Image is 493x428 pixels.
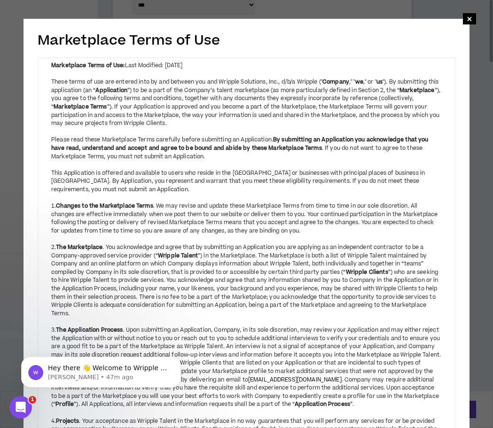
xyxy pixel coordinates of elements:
strong: we [355,78,363,86]
strong: Company [322,78,349,86]
strong: Wripple Clients [346,268,388,276]
strong: The Application Process [56,326,123,334]
span: × [467,13,472,24]
strong: Marketplace Terms [54,103,107,111]
div: These terms of use are entered into by and between you and Wripple Solutions, Inc., d/b/a Wripple... [51,78,442,128]
strong: Projects [56,417,79,425]
iframe: Intercom live chat [9,396,32,419]
div: Please read these Marketplace Terms carefully before submitting an Application. . If you do not w... [51,136,442,161]
div: 2. . You acknowledge and agree that by submitting an Application you are applying as an independe... [51,235,442,318]
div: Last Modified: [DATE] [51,62,442,70]
span: 1 [29,396,36,404]
strong: Application Process [295,400,350,408]
iframe: Intercom notifications message [7,337,195,403]
div: 1. . We may revise and update these Marketplace Terms from time to time in our sole discretion. A... [51,194,442,235]
div: This Application is offered and available to users who reside in the [GEOGRAPHIC_DATA] or busines... [51,169,442,194]
div: 3. . Upon submitting an Application, Company, in its sole discretion, may review your Application... [51,318,442,409]
strong: Marketplace Terms of Use: [51,62,125,70]
strong: Application [95,86,127,94]
h2: Marketplace Terms of Use [38,31,455,50]
strong: Wripple Talent [158,252,198,260]
strong: Changes to the Marketplace Terms [56,202,153,210]
strong: By submitting an Application you acknowledge that you have read, understand and accept and agree ... [51,136,428,152]
strong: us [376,78,383,86]
a: [EMAIL_ADDRESS][DOMAIN_NAME] [248,376,342,384]
strong: Profile [55,400,74,408]
strong: Marketplace [399,86,435,94]
strong: The Marketplace [56,243,102,251]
